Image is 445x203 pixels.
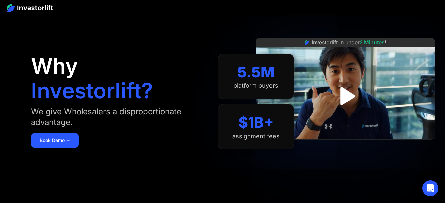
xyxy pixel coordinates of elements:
[296,143,395,151] iframe: Customer reviews powered by Trustpilot
[232,133,280,140] div: assignment fees
[331,81,360,111] a: open lightbox
[422,180,438,196] div: Open Intercom Messenger
[238,114,274,131] div: $1B+
[31,55,78,77] h1: Why
[31,106,204,128] div: We give Wholesalers a disproportionate advantage.
[31,80,153,101] h1: Investorlift?
[237,63,275,81] div: 5.5M
[31,133,79,148] a: Book Demo ➢
[360,39,385,46] span: 2 Minutes
[312,38,386,46] div: Investorlift in under !
[233,82,278,89] div: platform buyers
